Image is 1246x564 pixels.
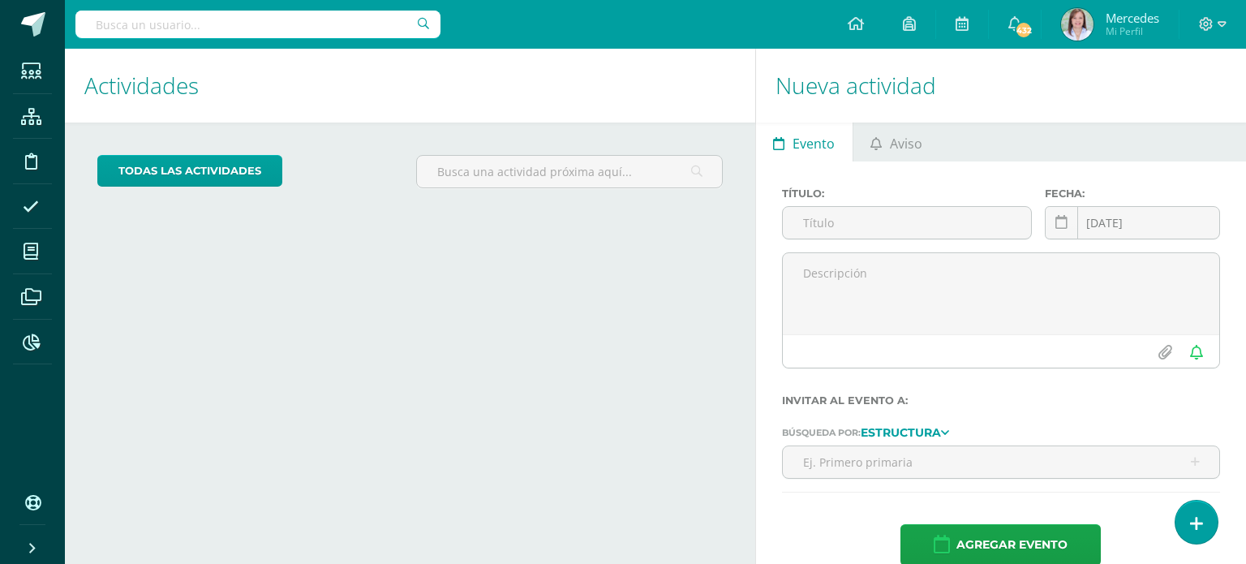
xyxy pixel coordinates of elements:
[1046,207,1219,239] input: Fecha de entrega
[776,49,1227,123] h1: Nueva actividad
[97,155,282,187] a: todas las Actividades
[782,187,1033,200] label: Título:
[756,123,853,161] a: Evento
[861,426,949,437] a: Estructura
[783,446,1219,478] input: Ej. Primero primaria
[1061,8,1093,41] img: 51f8b1976f0c327757d1ca743c1ad4cc.png
[782,394,1220,407] label: Invitar al evento a:
[793,124,835,163] span: Evento
[890,124,922,163] span: Aviso
[853,123,940,161] a: Aviso
[417,156,721,187] input: Busca una actividad próxima aquí...
[1015,21,1033,39] span: 432
[783,207,1032,239] input: Título
[782,427,861,438] span: Búsqueda por:
[861,425,941,440] strong: Estructura
[1106,10,1159,26] span: Mercedes
[1045,187,1220,200] label: Fecha:
[75,11,440,38] input: Busca un usuario...
[1106,24,1159,38] span: Mi Perfil
[84,49,736,123] h1: Actividades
